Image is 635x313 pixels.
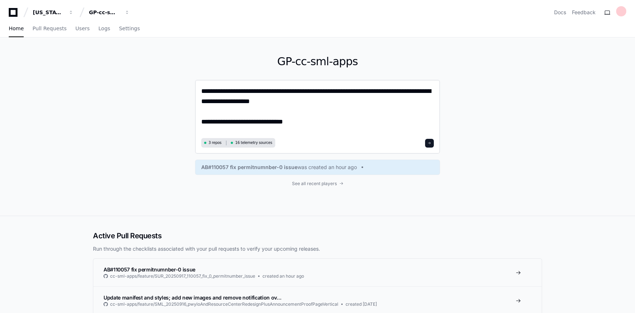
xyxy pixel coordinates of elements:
h2: Active Pull Requests [93,231,542,241]
a: Pull Requests [32,20,66,37]
span: 16 telemetry sources [235,140,272,145]
a: Docs [554,9,566,16]
a: Logs [98,20,110,37]
span: See all recent players [292,181,337,187]
span: Logs [98,26,110,31]
span: created an hour ago [262,273,304,279]
a: AB#110057 fix permitnumnber-0 issuecc-sml-apps/feature/SUR_20250917_110057_fix_0_permitnumber_iss... [93,259,542,286]
button: [US_STATE] Pacific [30,6,77,19]
span: cc-sml-apps/feature/SUR_20250917_110057_fix_0_permitnumber_issue [110,273,255,279]
span: cc-sml-apps/feature/SML_20250916_pwyloAndResourceCenterRedesignPlusAnnouncementProofPageVertical [110,301,338,307]
span: Settings [119,26,140,31]
span: was created an hour ago [297,164,357,171]
button: GP-cc-sml-apps [86,6,133,19]
a: Settings [119,20,140,37]
span: 3 repos [209,140,222,145]
a: AB#110057 fix permitnumnber-0 issuewas created an hour ago [201,164,434,171]
a: Users [75,20,90,37]
span: created [DATE] [346,301,377,307]
span: AB#110057 fix permitnumnber-0 issue [201,164,297,171]
span: Home [9,26,24,31]
p: Run through the checklists associated with your pull requests to verify your upcoming releases. [93,245,542,253]
span: Update manifest and styles; add new images and remove notification ov… [104,294,281,301]
div: [US_STATE] Pacific [33,9,64,16]
span: AB#110057 fix permitnumnber-0 issue [104,266,195,273]
span: Pull Requests [32,26,66,31]
h1: GP-cc-sml-apps [195,55,440,68]
a: Home [9,20,24,37]
span: Users [75,26,90,31]
button: Feedback [572,9,596,16]
div: GP-cc-sml-apps [89,9,120,16]
a: See all recent players [195,181,440,187]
